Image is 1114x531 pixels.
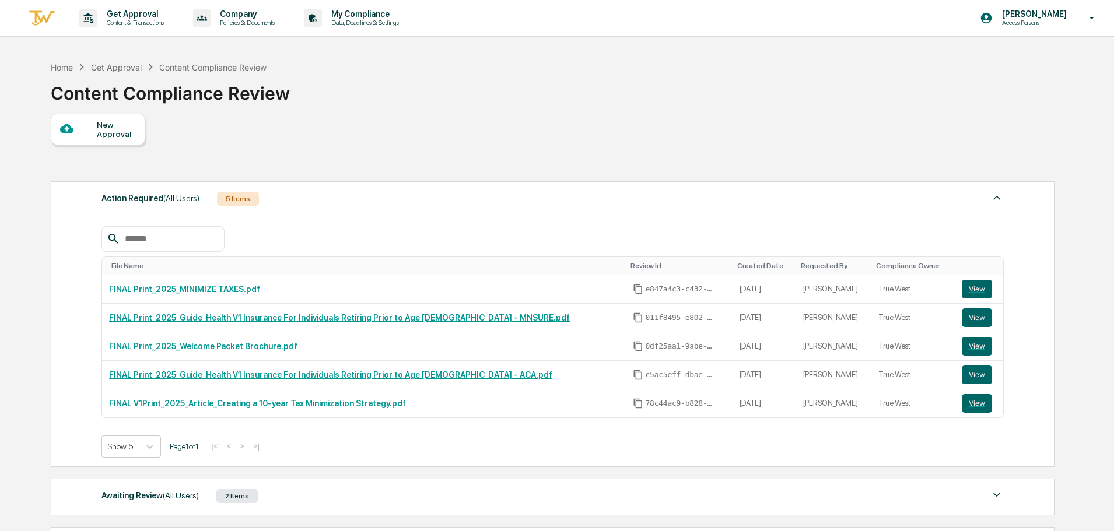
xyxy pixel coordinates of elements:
p: Company [211,9,281,19]
p: Access Persons [993,19,1073,27]
button: View [962,280,992,298]
div: Action Required [101,191,199,206]
button: View [962,394,992,413]
td: [PERSON_NAME] [796,389,872,417]
a: FINAL Print_2025_Welcome Packet Brochure.pdf [109,342,297,351]
a: View [962,308,997,327]
div: New Approval [97,120,136,139]
span: (All Users) [163,491,199,500]
a: View [962,337,997,356]
img: caret [990,191,1004,205]
td: [PERSON_NAME] [796,332,872,361]
div: 5 Items [217,192,259,206]
td: [DATE] [733,275,796,304]
p: Get Approval [97,9,170,19]
a: View [962,280,997,298]
div: Toggle SortBy [964,262,999,270]
a: View [962,394,997,413]
button: |< [208,441,221,451]
span: (All Users) [163,194,199,203]
td: True West [871,275,954,304]
button: < [223,441,234,451]
div: Awaiting Review [101,488,199,503]
a: View [962,365,997,384]
button: View [962,337,992,356]
div: Toggle SortBy [111,262,621,270]
div: Toggle SortBy [737,262,791,270]
span: Copy Id [633,370,643,380]
td: [DATE] [733,304,796,332]
span: e847a4c3-c432-4869-af15-d182d3898b61 [646,284,716,294]
div: Content Compliance Review [51,73,290,104]
div: Get Approval [91,62,142,72]
span: 78c44ac9-b828-41a2-9240-2d181858d805 [646,399,716,408]
div: Home [51,62,73,72]
p: Data, Deadlines & Settings [322,19,405,27]
div: Toggle SortBy [630,262,728,270]
p: [PERSON_NAME] [993,9,1073,19]
img: caret [990,488,1004,502]
span: Copy Id [633,284,643,294]
span: Copy Id [633,341,643,351]
div: 2 Items [216,489,258,503]
span: Copy Id [633,312,643,323]
span: Copy Id [633,398,643,409]
td: True West [871,304,954,332]
button: View [962,308,992,327]
td: [PERSON_NAME] [796,275,872,304]
p: Policies & Documents [211,19,281,27]
iframe: Open customer support [1077,493,1108,524]
td: [DATE] [733,361,796,389]
button: >| [250,441,263,451]
td: [PERSON_NAME] [796,304,872,332]
td: [DATE] [733,332,796,361]
td: True West [871,332,954,361]
div: Toggle SortBy [801,262,867,270]
a: FINAL V1Print_2025_Article_Creating a 10-year Tax Minimization Strategy.pdf [109,399,406,408]
a: FINAL Print_2025_Guide_Health V1 Insurance For Individuals Retiring Prior to Age [DEMOGRAPHIC_DAT... [109,313,570,322]
a: FINAL Print_2025_Guide_Health V1 Insurance For Individuals Retiring Prior to Age [DEMOGRAPHIC_DAT... [109,370,552,379]
span: Page 1 of 1 [170,442,199,451]
td: True West [871,361,954,389]
span: c5ac5eff-dbae-4f03-912d-8faae25afddf [646,370,716,379]
div: Content Compliance Review [159,62,267,72]
img: logo [28,9,56,28]
p: Content & Transactions [97,19,170,27]
td: [DATE] [733,389,796,417]
div: Toggle SortBy [876,262,950,270]
td: [PERSON_NAME] [796,361,872,389]
p: My Compliance [322,9,405,19]
span: 0df25aa1-9abe-44ab-9fba-6c99b366379e [646,342,716,351]
td: True West [871,389,954,417]
button: View [962,365,992,384]
button: > [236,441,248,451]
a: FINAL Print_2025_MINIMIZE TAXES.pdf [109,284,260,294]
span: 011f8495-e802-4da9-b348-eef6e1c1d332 [646,313,716,322]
